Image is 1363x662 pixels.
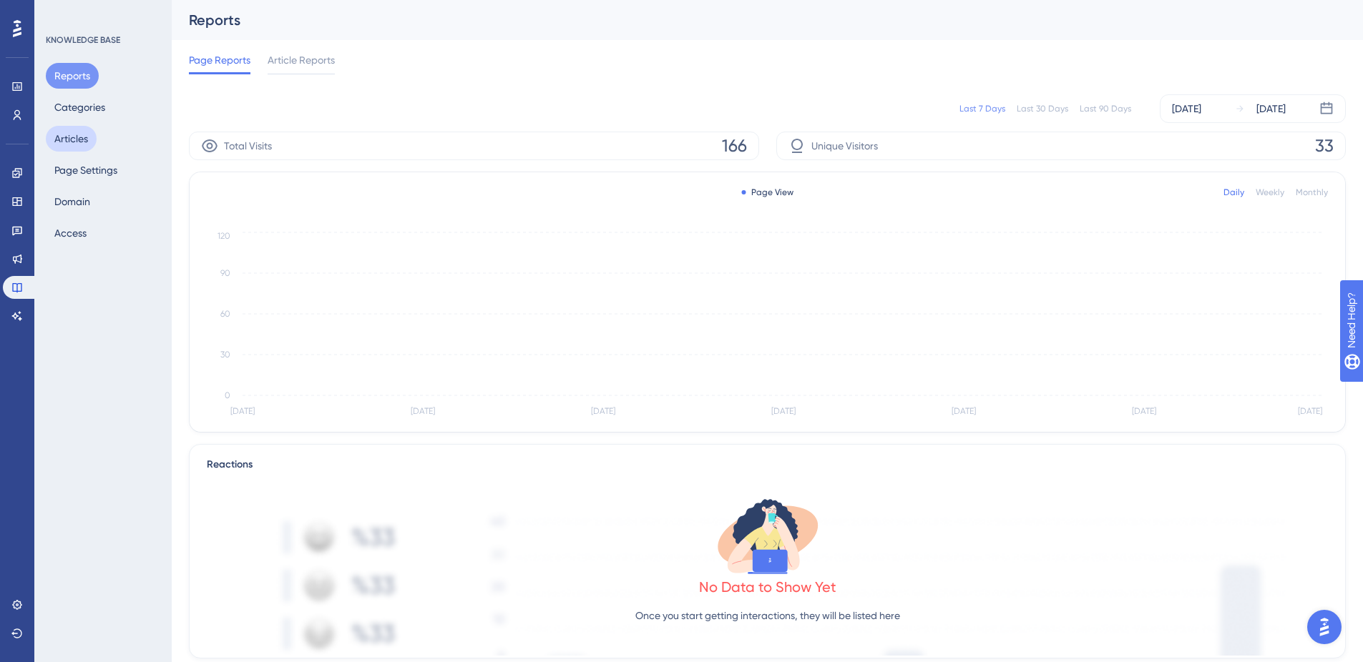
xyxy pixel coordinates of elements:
div: Last 7 Days [959,103,1005,114]
div: Monthly [1296,187,1328,198]
div: Daily [1223,187,1244,198]
button: Reports [46,63,99,89]
tspan: [DATE] [952,406,976,416]
p: Once you start getting interactions, they will be listed here [635,607,900,624]
span: Article Reports [268,51,335,69]
tspan: 30 [220,350,230,360]
tspan: [DATE] [230,406,255,416]
tspan: [DATE] [1132,406,1156,416]
button: Categories [46,94,114,120]
tspan: [DATE] [411,406,435,416]
button: Page Settings [46,157,126,183]
div: No Data to Show Yet [699,577,836,597]
div: Weekly [1256,187,1284,198]
span: Need Help? [34,4,89,21]
div: Last 90 Days [1080,103,1131,114]
tspan: [DATE] [591,406,615,416]
div: Reports [189,10,1310,30]
button: Access [46,220,95,246]
iframe: UserGuiding AI Assistant Launcher [1303,606,1346,648]
span: 166 [722,134,747,157]
div: KNOWLEDGE BASE [46,34,120,46]
tspan: 60 [220,309,230,319]
span: Page Reports [189,51,250,69]
tspan: [DATE] [771,406,796,416]
tspan: [DATE] [1298,406,1322,416]
button: Domain [46,189,99,214]
div: [DATE] [1172,100,1201,117]
tspan: 120 [218,231,230,241]
button: Articles [46,126,97,152]
span: 33 [1315,134,1334,157]
tspan: 0 [225,390,230,400]
div: Last 30 Days [1017,103,1068,114]
div: Page View [741,187,793,198]
div: Reactions [207,456,1328,473]
tspan: 90 [220,268,230,278]
div: [DATE] [1256,100,1286,117]
span: Total Visits [224,137,272,154]
span: Unique Visitors [811,137,878,154]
